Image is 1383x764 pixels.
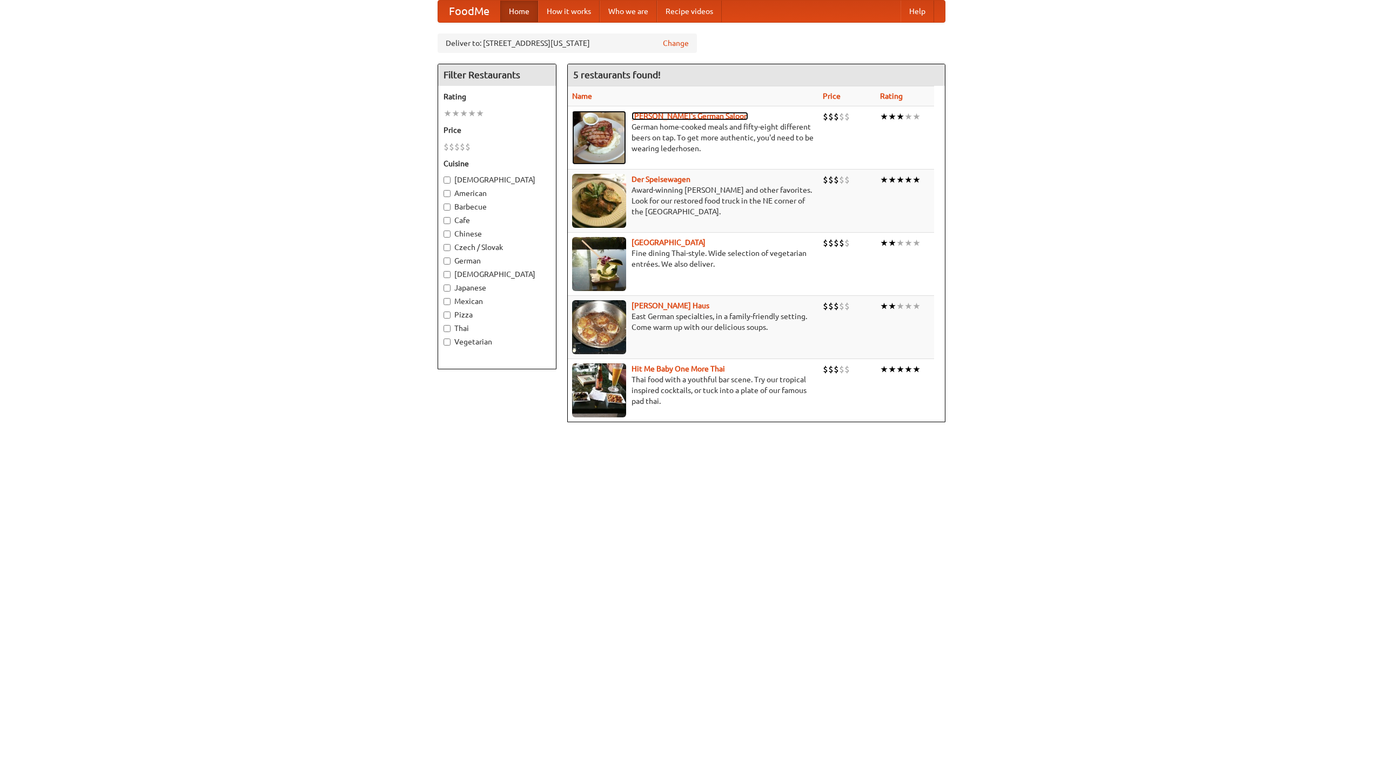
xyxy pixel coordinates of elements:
li: $ [823,363,828,375]
li: $ [823,237,828,249]
label: Vegetarian [444,336,550,347]
li: ★ [912,363,921,375]
li: $ [834,174,839,186]
li: ★ [888,363,896,375]
li: $ [834,363,839,375]
img: speisewagen.jpg [572,174,626,228]
li: $ [828,237,834,249]
li: $ [844,237,850,249]
li: ★ [896,111,904,123]
a: [PERSON_NAME]'s German Saloon [632,112,748,120]
input: American [444,190,451,197]
li: ★ [888,174,896,186]
img: esthers.jpg [572,111,626,165]
p: East German specialties, in a family-friendly setting. Come warm up with our delicious soups. [572,311,814,333]
label: Thai [444,323,550,334]
a: Change [663,38,689,49]
li: ★ [912,237,921,249]
input: [DEMOGRAPHIC_DATA] [444,271,451,278]
li: ★ [880,111,888,123]
a: [PERSON_NAME] Haus [632,301,709,310]
label: American [444,188,550,199]
label: Cafe [444,215,550,226]
li: $ [828,300,834,312]
label: Chinese [444,228,550,239]
a: [GEOGRAPHIC_DATA] [632,238,706,247]
li: $ [839,237,844,249]
li: ★ [888,111,896,123]
label: Mexican [444,296,550,307]
input: Cafe [444,217,451,224]
li: ★ [880,300,888,312]
a: Hit Me Baby One More Thai [632,364,725,373]
p: Fine dining Thai-style. Wide selection of vegetarian entrées. We also deliver. [572,248,814,269]
h4: Filter Restaurants [438,64,556,86]
h5: Cuisine [444,158,550,169]
li: $ [839,111,844,123]
a: Help [901,1,934,22]
li: ★ [880,174,888,186]
li: $ [834,300,839,312]
li: $ [839,174,844,186]
input: Vegetarian [444,339,451,346]
li: $ [828,174,834,186]
h5: Rating [444,91,550,102]
li: $ [823,111,828,123]
li: $ [828,111,834,123]
img: kohlhaus.jpg [572,300,626,354]
li: ★ [896,174,904,186]
li: $ [823,174,828,186]
input: German [444,258,451,265]
input: [DEMOGRAPHIC_DATA] [444,177,451,184]
ng-pluralize: 5 restaurants found! [573,70,661,80]
label: Barbecue [444,201,550,212]
li: $ [839,300,844,312]
li: $ [828,363,834,375]
div: Deliver to: [STREET_ADDRESS][US_STATE] [438,33,697,53]
li: $ [844,363,850,375]
a: Recipe videos [657,1,722,22]
a: Home [500,1,538,22]
li: $ [834,111,839,123]
p: Thai food with a youthful bar scene. Try our tropical inspired cocktails, or tuck into a plate of... [572,374,814,407]
li: ★ [896,363,904,375]
li: ★ [904,363,912,375]
p: German home-cooked meals and fifty-eight different beers on tap. To get more authentic, you'd nee... [572,121,814,154]
li: ★ [476,107,484,119]
input: Thai [444,325,451,332]
li: ★ [896,300,904,312]
li: ★ [880,363,888,375]
label: Pizza [444,309,550,320]
li: ★ [912,111,921,123]
li: $ [844,300,850,312]
li: ★ [880,237,888,249]
a: Der Speisewagen [632,175,690,184]
li: $ [444,141,449,153]
a: How it works [538,1,600,22]
a: FoodMe [438,1,500,22]
a: Name [572,92,592,100]
li: $ [465,141,471,153]
a: Who we are [600,1,657,22]
li: ★ [912,174,921,186]
li: $ [449,141,454,153]
label: Czech / Slovak [444,242,550,253]
input: Mexican [444,298,451,305]
li: ★ [460,107,468,119]
li: ★ [904,111,912,123]
label: [DEMOGRAPHIC_DATA] [444,269,550,280]
li: $ [844,111,850,123]
li: ★ [896,237,904,249]
li: $ [839,363,844,375]
li: ★ [904,174,912,186]
h5: Price [444,125,550,136]
a: Price [823,92,841,100]
li: ★ [468,107,476,119]
li: $ [823,300,828,312]
label: Japanese [444,282,550,293]
li: ★ [912,300,921,312]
